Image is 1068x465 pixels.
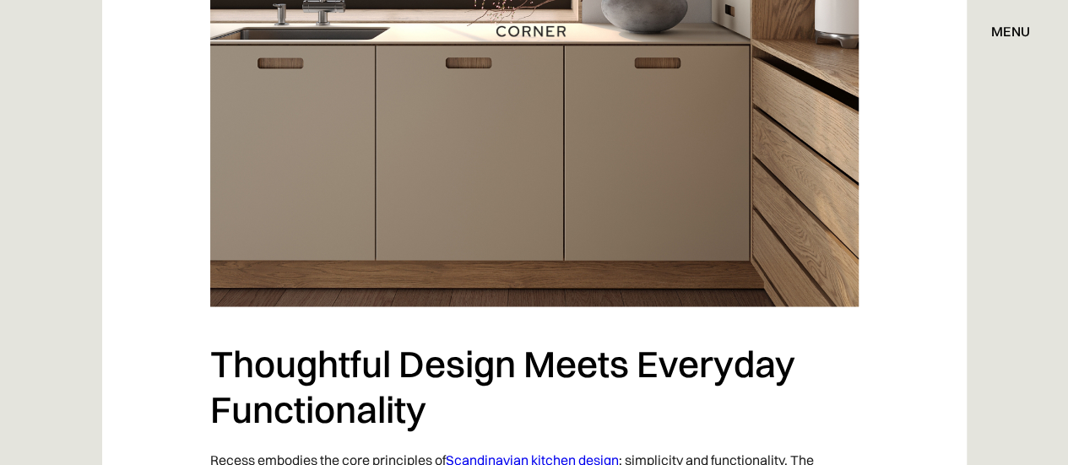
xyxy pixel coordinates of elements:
div: menu [991,24,1030,38]
div: menu [974,17,1030,46]
h2: Thoughtful Design Meets Everyday Functionality [210,340,859,432]
a: home [499,20,569,42]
